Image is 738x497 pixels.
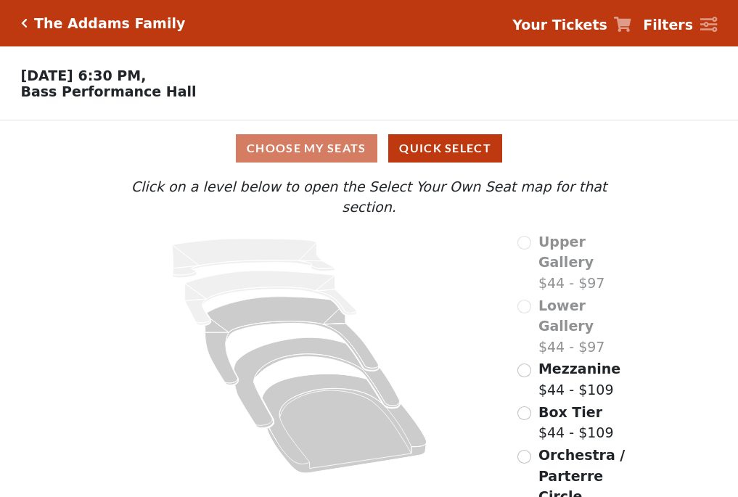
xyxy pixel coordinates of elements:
[21,18,28,28] a: Click here to go back to filters
[538,297,594,334] span: Lower Gallery
[538,234,594,271] span: Upper Gallery
[643,17,693,33] strong: Filters
[34,15,185,32] h5: The Addams Family
[538,404,602,420] span: Box Tier
[102,176,635,218] p: Click on a level below to open the Select Your Own Seat map for that section.
[538,361,620,377] span: Mezzanine
[538,295,636,358] label: $44 - $97
[263,374,427,473] path: Orchestra / Parterre Circle - Seats Available: 153
[388,134,502,163] button: Quick Select
[538,358,620,400] label: $44 - $109
[173,239,335,278] path: Upper Gallery - Seats Available: 0
[512,17,607,33] strong: Your Tickets
[185,271,357,325] path: Lower Gallery - Seats Available: 0
[643,15,717,36] a: Filters
[538,231,636,294] label: $44 - $97
[512,15,631,36] a: Your Tickets
[538,402,614,443] label: $44 - $109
